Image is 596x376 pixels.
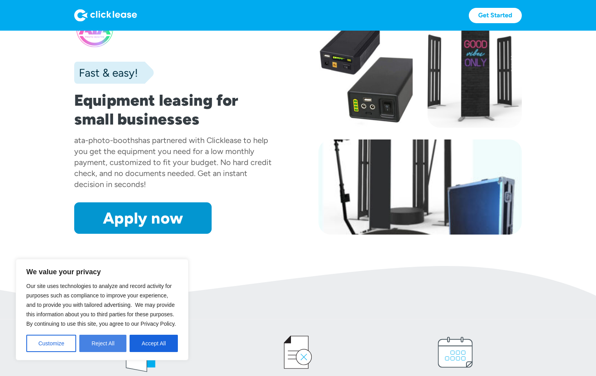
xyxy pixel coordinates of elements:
span: Our site uses technologies to analyze and record activity for purposes such as compliance to impr... [26,283,176,327]
div: ata-photo-booths [74,136,138,145]
img: credit icon [274,329,322,376]
a: Get Started [469,8,522,23]
img: calendar icon [432,329,479,376]
h1: Equipment leasing for small businesses [74,91,278,128]
div: Fast & easy! [74,65,138,81]
a: Apply now [74,202,212,234]
p: We value your privacy [26,267,178,277]
button: Accept All [130,335,178,352]
div: We value your privacy [16,259,188,360]
div: has partnered with Clicklease to help you get the equipment you need for a low monthly payment, c... [74,136,272,189]
button: Customize [26,335,76,352]
button: Reject All [79,335,126,352]
img: Logo [74,9,137,22]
